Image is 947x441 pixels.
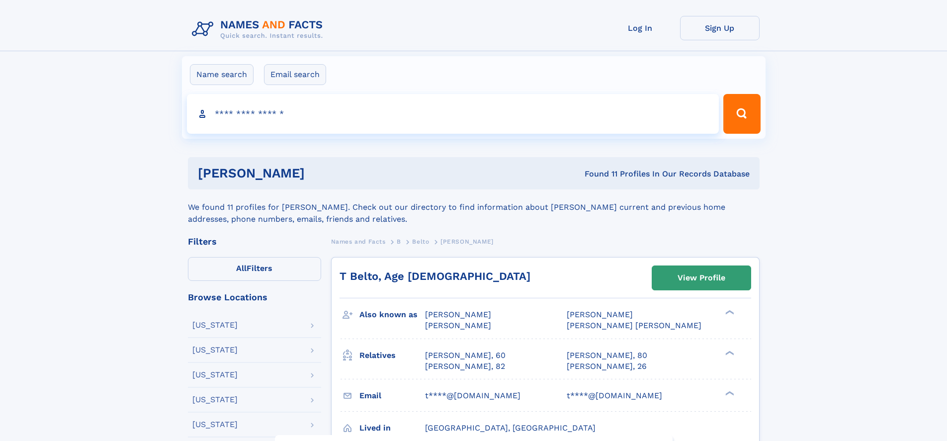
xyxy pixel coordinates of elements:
[425,361,505,372] a: [PERSON_NAME], 82
[359,347,425,364] h3: Relatives
[412,238,429,245] span: Belto
[425,350,506,361] a: [PERSON_NAME], 60
[652,266,751,290] a: View Profile
[192,421,238,429] div: [US_STATE]
[359,306,425,323] h3: Also known as
[723,309,735,316] div: ❯
[192,346,238,354] div: [US_STATE]
[192,371,238,379] div: [US_STATE]
[678,266,725,289] div: View Profile
[340,270,530,282] a: T Belto, Age [DEMOGRAPHIC_DATA]
[397,235,401,248] a: B
[425,310,491,319] span: [PERSON_NAME]
[425,423,596,433] span: [GEOGRAPHIC_DATA], [GEOGRAPHIC_DATA]
[188,257,321,281] label: Filters
[188,237,321,246] div: Filters
[567,310,633,319] span: [PERSON_NAME]
[188,293,321,302] div: Browse Locations
[192,396,238,404] div: [US_STATE]
[190,64,254,85] label: Name search
[567,321,701,330] span: [PERSON_NAME] [PERSON_NAME]
[444,169,750,179] div: Found 11 Profiles In Our Records Database
[264,64,326,85] label: Email search
[425,321,491,330] span: [PERSON_NAME]
[187,94,719,134] input: search input
[412,235,429,248] a: Belto
[601,16,680,40] a: Log In
[397,238,401,245] span: B
[192,321,238,329] div: [US_STATE]
[567,361,647,372] a: [PERSON_NAME], 26
[359,387,425,404] h3: Email
[331,235,386,248] a: Names and Facts
[723,390,735,396] div: ❯
[680,16,760,40] a: Sign Up
[359,420,425,437] h3: Lived in
[198,167,445,179] h1: [PERSON_NAME]
[188,16,331,43] img: Logo Names and Facts
[723,350,735,356] div: ❯
[440,238,494,245] span: [PERSON_NAME]
[188,189,760,225] div: We found 11 profiles for [PERSON_NAME]. Check out our directory to find information about [PERSON...
[567,350,647,361] a: [PERSON_NAME], 80
[723,94,760,134] button: Search Button
[236,264,247,273] span: All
